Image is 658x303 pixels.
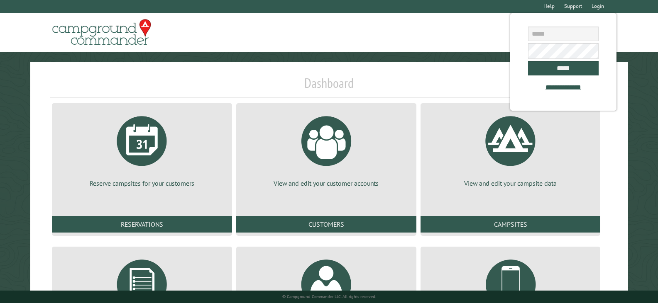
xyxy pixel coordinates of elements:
[52,216,232,233] a: Reservations
[62,179,222,188] p: Reserve campsites for your customers
[236,216,416,233] a: Customers
[50,16,154,48] img: Campground Commander
[246,110,406,188] a: View and edit your customer accounts
[282,294,376,299] small: © Campground Commander LLC. All rights reserved.
[431,179,591,188] p: View and edit your campsite data
[50,75,608,98] h1: Dashboard
[62,110,222,188] a: Reserve campsites for your customers
[246,179,406,188] p: View and edit your customer accounts
[431,110,591,188] a: View and edit your campsite data
[421,216,601,233] a: Campsites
